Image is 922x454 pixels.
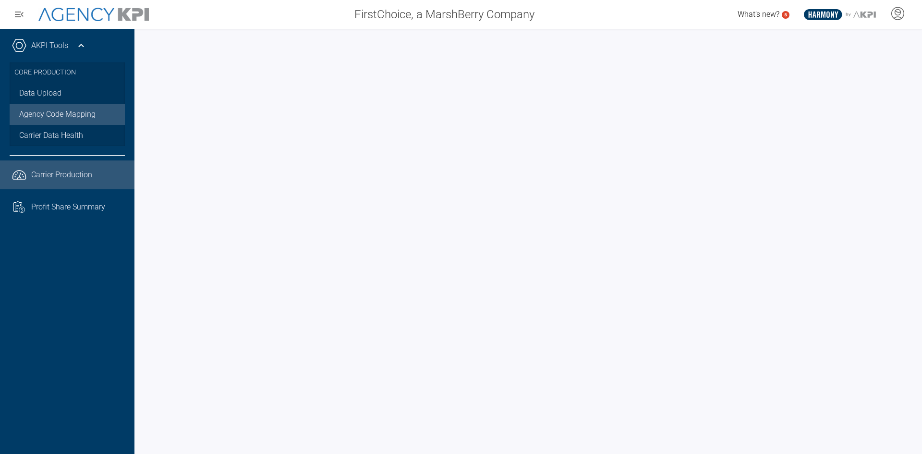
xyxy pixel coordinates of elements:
[782,11,789,19] a: 5
[738,10,779,19] span: What's new?
[784,12,787,17] text: 5
[10,83,125,104] a: Data Upload
[10,104,125,125] a: Agency Code Mapping
[19,130,83,141] span: Carrier Data Health
[10,125,125,146] a: Carrier Data Health
[31,40,68,51] a: AKPI Tools
[38,8,149,22] img: AgencyKPI
[14,62,120,83] h3: Core Production
[31,169,92,181] span: Carrier Production
[354,6,534,23] span: FirstChoice, a MarshBerry Company
[31,201,105,213] span: Profit Share Summary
